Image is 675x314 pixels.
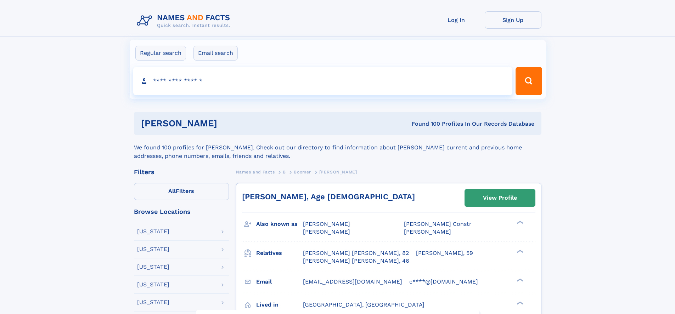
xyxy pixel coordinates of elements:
[294,170,311,175] span: Boomer
[135,46,186,61] label: Regular search
[303,301,424,308] span: [GEOGRAPHIC_DATA], [GEOGRAPHIC_DATA]
[515,301,524,305] div: ❯
[294,167,311,176] a: Boomer
[141,119,315,128] h1: [PERSON_NAME]
[193,46,238,61] label: Email search
[516,67,542,95] button: Search Button
[256,276,303,288] h3: Email
[137,229,169,234] div: [US_STATE]
[256,247,303,259] h3: Relatives
[319,170,357,175] span: [PERSON_NAME]
[133,67,513,95] input: search input
[404,221,472,227] span: [PERSON_NAME] Constr
[134,135,541,160] div: We found 100 profiles for [PERSON_NAME]. Check out our directory to find information about [PERSO...
[515,220,524,225] div: ❯
[137,264,169,270] div: [US_STATE]
[137,299,169,305] div: [US_STATE]
[483,190,517,206] div: View Profile
[404,228,451,235] span: [PERSON_NAME]
[236,167,275,176] a: Names and Facts
[416,249,473,257] a: [PERSON_NAME], 59
[303,221,350,227] span: [PERSON_NAME]
[283,167,286,176] a: B
[465,189,535,206] a: View Profile
[134,11,236,30] img: Logo Names and Facts
[283,170,286,175] span: B
[314,120,534,128] div: Found 100 Profiles In Our Records Database
[303,257,409,265] a: [PERSON_NAME] [PERSON_NAME], 46
[137,282,169,287] div: [US_STATE]
[303,228,350,235] span: [PERSON_NAME]
[134,209,229,215] div: Browse Locations
[242,192,415,201] a: [PERSON_NAME], Age [DEMOGRAPHIC_DATA]
[303,278,402,285] span: [EMAIL_ADDRESS][DOMAIN_NAME]
[256,218,303,230] h3: Also known as
[256,299,303,311] h3: Lived in
[485,11,541,29] a: Sign Up
[134,183,229,200] label: Filters
[168,188,176,194] span: All
[515,249,524,253] div: ❯
[428,11,485,29] a: Log In
[515,278,524,282] div: ❯
[134,169,229,175] div: Filters
[137,246,169,252] div: [US_STATE]
[303,249,409,257] a: [PERSON_NAME] [PERSON_NAME], 82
